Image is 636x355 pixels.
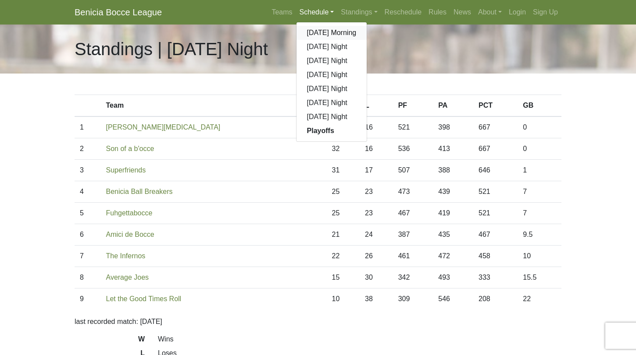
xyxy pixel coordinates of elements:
a: Playoffs [297,124,367,138]
td: 208 [473,288,518,310]
td: 4 [75,181,101,203]
td: 3 [75,160,101,181]
th: PF [393,95,433,117]
td: 23 [360,181,393,203]
td: 1 [75,116,101,138]
a: Teams [268,4,296,21]
a: Amici de Bocce [106,231,154,238]
a: [DATE] Morning [297,26,367,40]
td: 546 [433,288,473,310]
td: 26 [360,246,393,267]
td: 16 [360,138,393,160]
td: 31 [326,160,360,181]
td: 493 [433,267,473,288]
td: 22 [326,246,360,267]
a: About [475,4,505,21]
a: [DATE] Night [297,68,367,82]
p: last recorded match: [DATE] [75,316,561,327]
td: 23 [360,203,393,224]
td: 413 [433,138,473,160]
td: 9.5 [518,224,561,246]
td: 7 [518,203,561,224]
td: 458 [473,246,518,267]
td: 32 [326,138,360,160]
td: 521 [393,116,433,138]
dt: W [68,334,151,348]
a: Superfriends [106,166,146,174]
td: 521 [473,203,518,224]
a: Let the Good Times Roll [106,295,182,302]
a: Son of a b'occe [106,145,154,152]
td: 6 [75,224,101,246]
a: Sign Up [529,4,561,21]
th: PCT [473,95,518,117]
td: 387 [393,224,433,246]
a: News [450,4,475,21]
th: PA [433,95,473,117]
a: Benicia Ball Breakers [106,188,173,195]
a: Benicia Bocce League [75,4,162,21]
td: 473 [393,181,433,203]
td: 419 [433,203,473,224]
td: 467 [473,224,518,246]
a: Standings [337,4,381,21]
td: 15.5 [518,267,561,288]
td: 15 [326,267,360,288]
td: 646 [473,160,518,181]
td: 22 [518,288,561,310]
td: 7 [75,246,101,267]
td: 342 [393,267,433,288]
td: 9 [75,288,101,310]
td: 1 [518,160,561,181]
td: 16 [360,116,393,138]
td: 536 [393,138,433,160]
a: The Infernos [106,252,146,260]
a: Reschedule [381,4,425,21]
th: L [360,95,393,117]
td: 507 [393,160,433,181]
td: 7 [518,181,561,203]
a: Fuhgettabocce [106,209,153,217]
td: 398 [433,116,473,138]
dd: Wins [151,334,568,344]
a: [DATE] Night [297,110,367,124]
h1: Standings | [DATE] Night [75,39,268,60]
td: 17 [360,160,393,181]
a: Average Joes [106,274,149,281]
td: 5 [75,203,101,224]
a: [DATE] Night [297,96,367,110]
a: Login [505,4,529,21]
th: Team [101,95,327,117]
a: [DATE] Night [297,40,367,54]
td: 0 [518,116,561,138]
th: GB [518,95,561,117]
td: 667 [473,138,518,160]
td: 30 [360,267,393,288]
td: 309 [393,288,433,310]
td: 439 [433,181,473,203]
td: 2 [75,138,101,160]
td: 25 [326,203,360,224]
td: 521 [473,181,518,203]
td: 388 [433,160,473,181]
a: [PERSON_NAME][MEDICAL_DATA] [106,123,221,131]
a: Schedule [296,4,338,21]
div: Schedule [296,22,368,142]
td: 333 [473,267,518,288]
strong: Playoffs [307,127,334,134]
td: 38 [360,288,393,310]
td: 435 [433,224,473,246]
td: 21 [326,224,360,246]
td: 10 [518,246,561,267]
td: 8 [75,267,101,288]
a: [DATE] Night [297,54,367,68]
td: 24 [360,224,393,246]
td: 472 [433,246,473,267]
td: 10 [326,288,360,310]
td: 25 [326,181,360,203]
a: Rules [425,4,450,21]
td: 0 [518,138,561,160]
td: 461 [393,246,433,267]
a: [DATE] Night [297,82,367,96]
td: 667 [473,116,518,138]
